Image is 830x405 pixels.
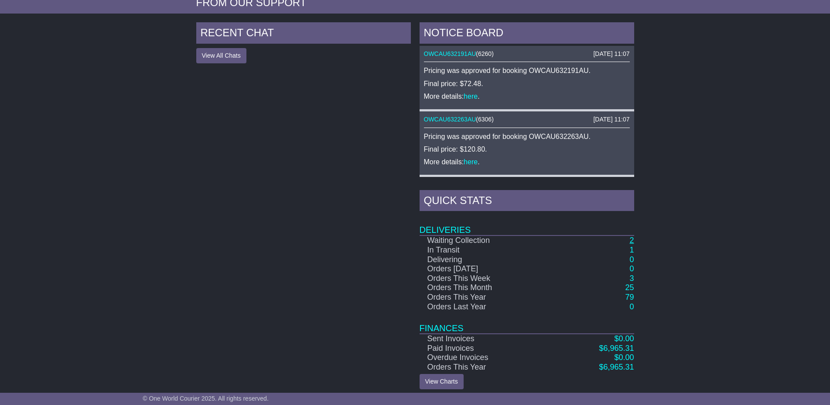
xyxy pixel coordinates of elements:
td: Orders Last Year [420,302,555,312]
td: Deliveries [420,213,634,235]
div: [DATE] 11:07 [593,50,629,58]
div: [DATE] 11:07 [593,116,629,123]
span: 6260 [478,50,492,57]
a: $6,965.31 [599,363,634,371]
td: Delivering [420,255,555,265]
td: Sent Invoices [420,334,555,344]
a: here [464,93,478,100]
a: OWCAU632263AU [424,116,476,123]
span: © One World Courier 2025. All rights reserved. [143,395,269,402]
p: Pricing was approved for booking OWCAU632191AU. [424,66,630,75]
td: In Transit [420,246,555,255]
td: Finances [420,312,634,334]
a: 1 [629,246,634,254]
a: 3 [629,274,634,283]
td: Waiting Collection [420,235,555,246]
a: here [464,158,478,166]
div: NOTICE BOARD [420,22,634,46]
div: RECENT CHAT [196,22,411,46]
p: Pricing was approved for booking OWCAU632263AU. [424,132,630,141]
p: More details: . [424,158,630,166]
a: $0.00 [614,353,634,362]
td: Overdue Invoices [420,353,555,363]
a: 25 [625,283,634,292]
span: 0.00 [618,334,634,343]
button: View All Chats [196,48,246,63]
td: Orders [DATE] [420,264,555,274]
td: Orders This Year [420,363,555,372]
span: 6,965.31 [603,363,634,371]
p: More details: . [424,92,630,100]
a: OWCAU632191AU [424,50,476,57]
td: Orders This Week [420,274,555,284]
td: Orders This Month [420,283,555,293]
a: $0.00 [614,334,634,343]
a: 0 [629,255,634,264]
p: Final price: $120.80. [424,145,630,153]
a: 0 [629,264,634,273]
a: 0 [629,302,634,311]
a: 2 [629,236,634,245]
span: 6306 [478,116,492,123]
a: $6,965.31 [599,344,634,353]
div: Quick Stats [420,190,634,214]
div: ( ) [424,116,630,123]
td: Orders This Year [420,293,555,302]
p: Final price: $72.48. [424,80,630,88]
span: 0.00 [618,353,634,362]
span: 6,965.31 [603,344,634,353]
div: ( ) [424,50,630,58]
a: View Charts [420,374,464,389]
td: Paid Invoices [420,344,555,353]
a: 79 [625,293,634,301]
